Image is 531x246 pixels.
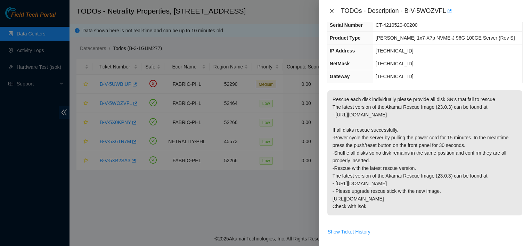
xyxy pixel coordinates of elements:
span: [PERSON_NAME] 1x7-X7p NVME-J 96G 100GE Server {Rev S} [376,35,515,41]
span: CT-4210520-00200 [376,22,418,28]
span: NetMask [330,61,350,66]
button: Show Ticket History [327,226,371,237]
span: IP Address [330,48,355,54]
button: Close [327,8,337,15]
div: TODOs - Description - B-V-5WOZVFL [341,6,523,17]
p: Rescue each disk individually please provide all disk SN's that fail to rescue The latest version... [327,90,522,215]
span: Show Ticket History [328,228,370,236]
span: [TECHNICAL_ID] [376,74,414,79]
span: [TECHNICAL_ID] [376,48,414,54]
span: Product Type [330,35,360,41]
span: Serial Number [330,22,363,28]
span: [TECHNICAL_ID] [376,61,414,66]
span: close [329,8,335,14]
span: Gateway [330,74,350,79]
